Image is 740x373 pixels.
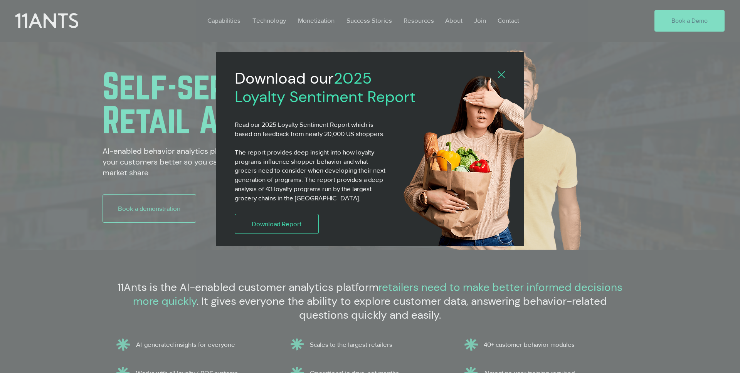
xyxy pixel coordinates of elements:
a: Download Report [235,214,319,234]
p: Read our 2025 Loyalty Sentiment Report which is based on feedback from nearly 20,000 US shoppers. [235,120,389,138]
h2: 2025 Loyalty Sentiment Report [235,69,419,106]
img: 11ants shopper4.png [401,73,553,254]
div: Back to site [498,71,505,79]
p: The report provides deep insight into how loyalty programs influence shopper behavior and what gr... [235,148,389,203]
span: Download our [235,68,334,88]
span: Download Report [252,219,301,229]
